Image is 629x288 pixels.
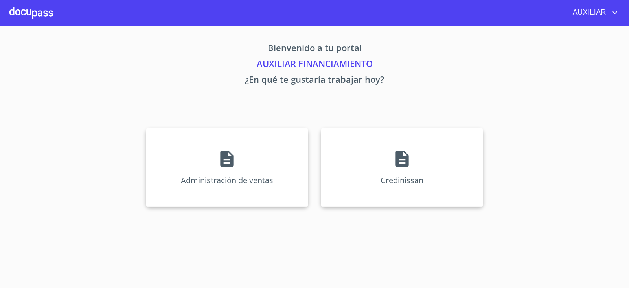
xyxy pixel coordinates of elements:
[567,6,620,19] button: account of current user
[72,41,557,57] p: Bienvenido a tu portal
[381,175,423,186] p: Credinissan
[181,175,273,186] p: Administración de ventas
[72,57,557,73] p: AUXILIAR FINANCIAMIENTO
[567,6,610,19] span: AUXILIAR
[72,73,557,89] p: ¿En qué te gustaría trabajar hoy?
